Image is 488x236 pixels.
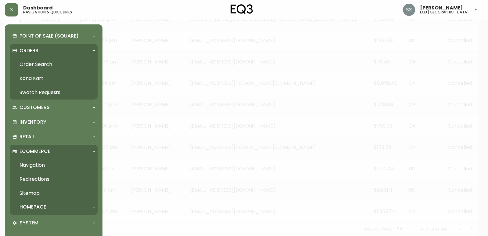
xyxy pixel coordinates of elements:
div: Inventory [10,115,98,129]
img: 9bed32e6c1122ad8f4cc12a65e43498a [403,4,415,16]
p: Customers [20,104,50,111]
a: Kona Kart [10,71,98,85]
span: [PERSON_NAME] [420,5,463,10]
p: Orders [20,47,38,54]
p: Ecommerce [20,148,50,155]
img: logo [231,4,253,14]
div: System [10,216,98,230]
a: Navigation [10,158,98,172]
h5: navigation & quick links [23,10,72,14]
a: Redirections [10,172,98,186]
div: Homepage [10,200,98,214]
p: Inventory [20,119,46,125]
div: Ecommerce [10,145,98,158]
span: Dashboard [23,5,53,10]
div: Retail [10,130,98,143]
div: Customers [10,101,98,114]
a: Sitemap [10,186,98,200]
h5: eq3 [GEOGRAPHIC_DATA] [420,10,469,14]
p: System [20,220,38,226]
a: Swatch Requests [10,85,98,100]
p: Homepage [20,204,46,210]
a: Order Search [10,57,98,71]
div: Point of Sale (Square) [10,29,98,43]
p: Retail [20,133,35,140]
p: Point of Sale (Square) [20,33,79,39]
div: Orders [10,44,98,57]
